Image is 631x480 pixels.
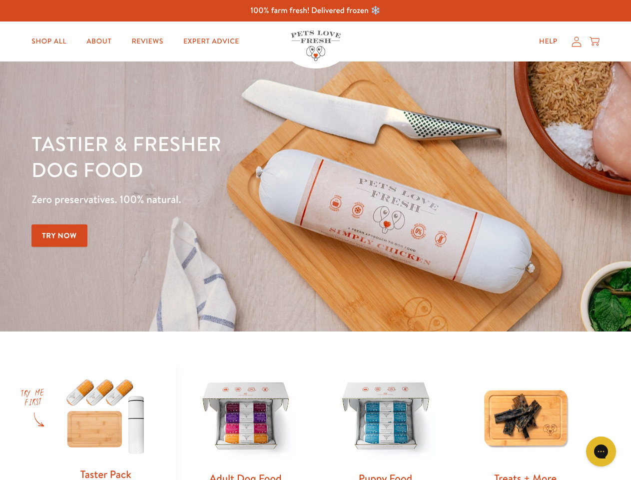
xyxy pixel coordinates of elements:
[123,31,171,51] a: Reviews
[23,31,74,51] a: Shop All
[175,31,247,51] a: Expert Advice
[31,190,410,208] p: Zero preservatives. 100% natural.
[531,31,566,51] a: Help
[581,433,621,470] iframe: Gorgias live chat messenger
[291,30,341,61] img: Pets Love Fresh
[78,31,119,51] a: About
[31,130,410,182] h1: Tastier & fresher dog food
[31,224,87,247] a: Try Now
